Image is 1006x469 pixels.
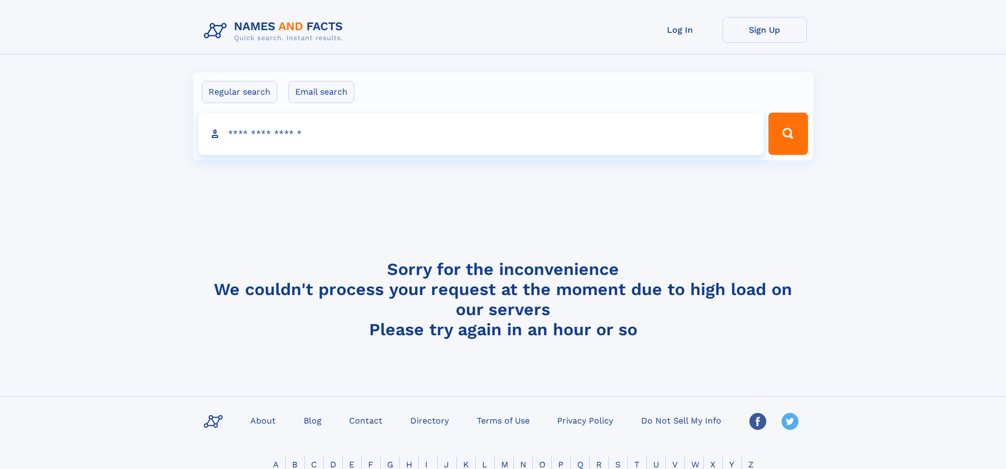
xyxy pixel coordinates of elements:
h4: Sorry for the inconvenience We couldn't process your request at the moment due to high load on ou... [200,259,807,339]
a: Terms of Use [473,412,534,428]
label: Email search [288,81,354,103]
a: Directory [406,412,453,428]
label: Regular search [202,81,277,103]
img: Logo Names and Facts [200,17,352,45]
a: Do Not Sell My Info [637,412,726,428]
input: search input [199,113,764,155]
a: Blog [299,412,326,428]
a: Sign Up [722,17,807,43]
button: Search Button [768,113,807,155]
a: About [246,412,280,428]
img: Twitter [782,413,798,430]
img: Facebook [749,413,766,430]
a: Privacy Policy [553,412,617,428]
a: Contact [345,412,387,428]
a: Log In [638,17,722,43]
